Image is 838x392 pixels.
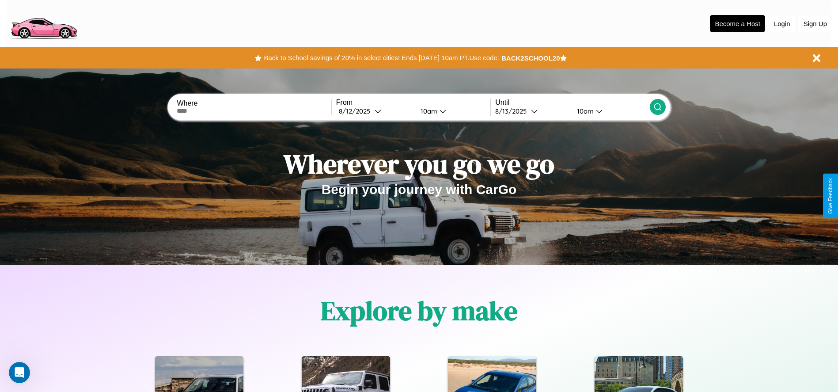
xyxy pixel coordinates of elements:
[827,178,834,214] div: Give Feedback
[710,15,765,32] button: Become a Host
[416,107,440,115] div: 10am
[573,107,596,115] div: 10am
[339,107,375,115] div: 8 / 12 / 2025
[321,293,517,329] h1: Explore by make
[336,99,490,107] label: From
[799,15,831,32] button: Sign Up
[501,54,560,62] b: BACK2SCHOOL20
[770,15,795,32] button: Login
[177,99,331,107] label: Where
[9,362,30,383] iframe: Intercom live chat
[570,107,650,116] button: 10am
[336,107,413,116] button: 8/12/2025
[495,99,649,107] label: Until
[262,52,501,64] button: Back to School savings of 20% in select cities! Ends [DATE] 10am PT.Use code:
[495,107,531,115] div: 8 / 13 / 2025
[413,107,491,116] button: 10am
[7,4,81,41] img: logo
